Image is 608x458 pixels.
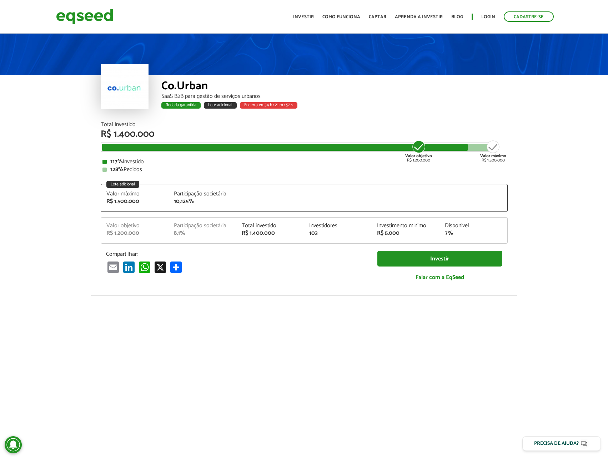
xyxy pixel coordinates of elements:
div: Total investido [242,223,299,229]
a: Share [169,261,183,273]
div: Investidores [309,223,366,229]
div: 103 [309,230,366,236]
div: SaaS B2B para gestão de serviços urbanos [161,94,508,99]
div: Co.Urban [161,80,508,94]
div: Lote adicional [106,181,139,188]
div: R$ 1.400.000 [242,230,299,236]
strong: 117% [110,157,123,166]
a: Como funciona [322,15,360,19]
a: Email [106,261,120,273]
a: Falar com a EqSeed [377,270,502,285]
div: Investido [102,159,506,165]
a: Investir [377,251,502,267]
a: Investir [293,15,314,19]
div: Participação societária [174,223,231,229]
div: Encerra em [240,102,297,109]
div: 10,125% [174,199,231,204]
p: Compartilhar: [106,251,367,258]
div: 8,1% [174,230,231,236]
div: R$ 5.000 [377,230,434,236]
div: Lote adicional [204,102,237,109]
a: Cadastre-se [504,11,554,22]
div: Investimento mínimo [377,223,434,229]
strong: 128% [110,165,124,174]
div: Total Investido [101,122,508,128]
div: Valor objetivo [106,223,164,229]
div: Valor máximo [106,191,164,197]
div: R$ 1.500.000 [106,199,164,204]
span: 34 h : 21 m : 52 s [265,101,293,108]
div: R$ 1.400.000 [101,130,508,139]
div: Pedidos [102,167,506,173]
a: X [153,261,167,273]
div: R$ 1.200.000 [106,230,164,236]
a: Captar [369,15,386,19]
a: LinkedIn [122,261,136,273]
strong: Valor máximo [480,153,506,159]
div: R$ 1.500.000 [480,140,506,163]
strong: Valor objetivo [405,153,432,159]
div: 7% [445,230,502,236]
a: Aprenda a investir [395,15,443,19]
div: R$ 1.200.000 [405,140,432,163]
a: Blog [451,15,463,19]
a: WhatsApp [137,261,152,273]
div: Participação societária [174,191,231,197]
a: Login [481,15,495,19]
div: Disponível [445,223,502,229]
img: EqSeed [56,7,113,26]
div: Rodada garantida [161,102,201,109]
